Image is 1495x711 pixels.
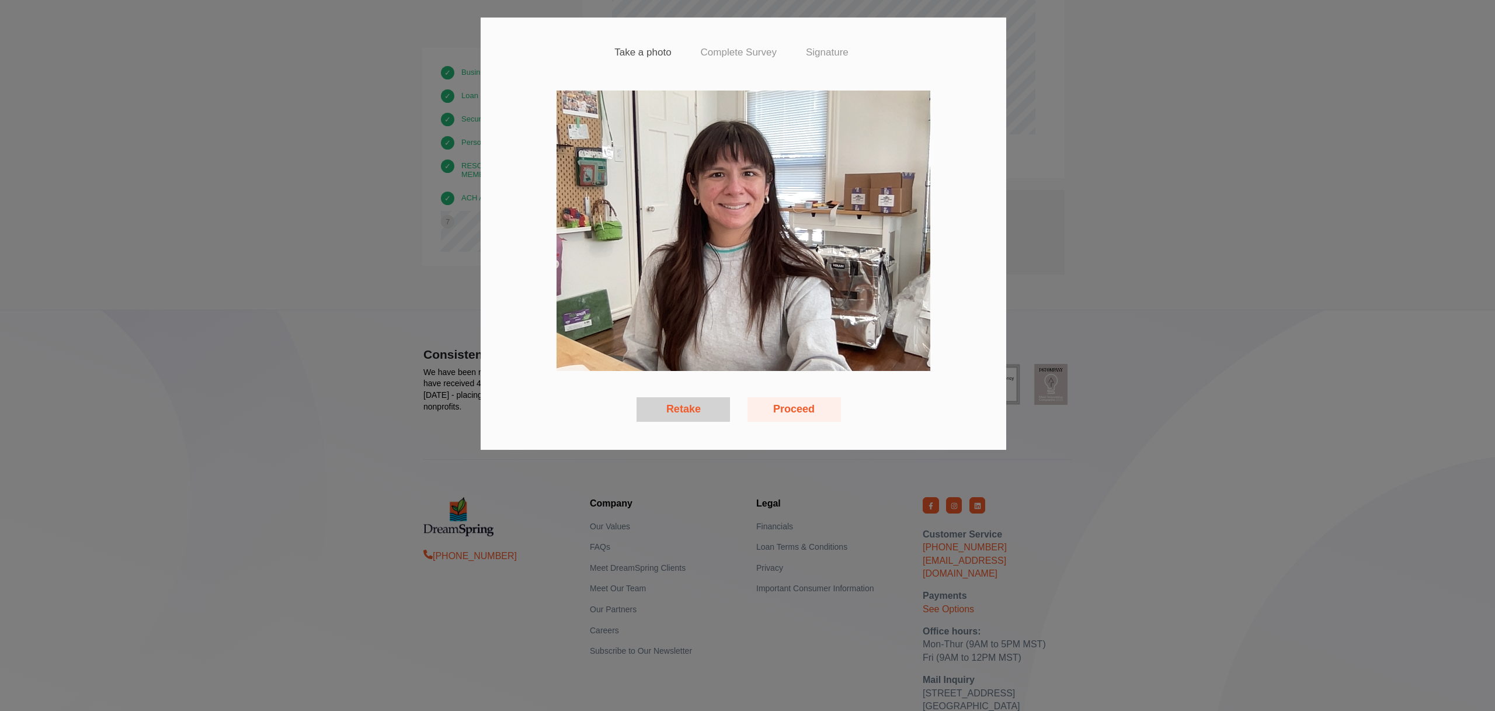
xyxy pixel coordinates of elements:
[806,47,849,58] h4: Signature
[747,397,841,422] button: Proceed
[614,47,671,58] h4: Take a photo
[557,91,930,371] img: 4UFdzyPpC4AAAAASUVORK5CYII=
[701,47,777,58] h4: Complete Survey
[637,397,730,422] button: Retake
